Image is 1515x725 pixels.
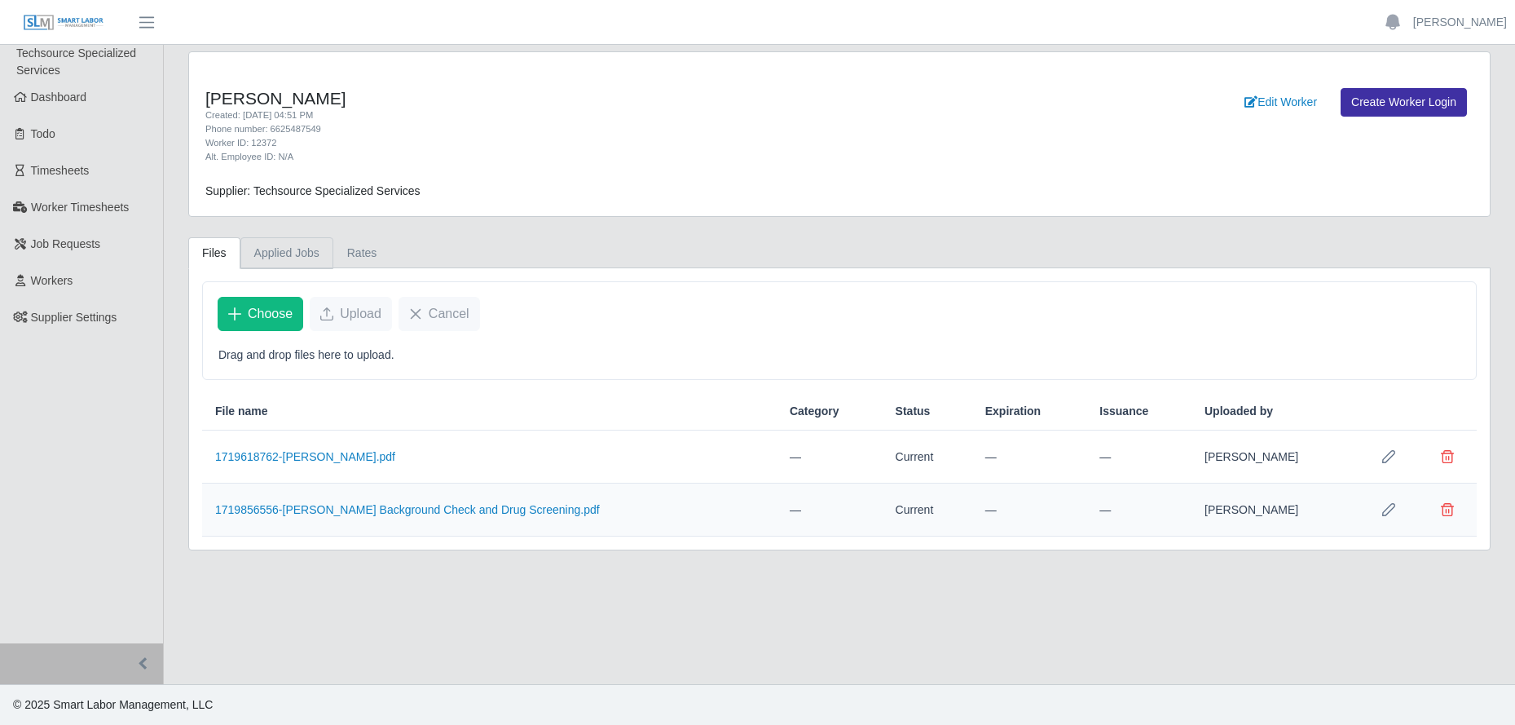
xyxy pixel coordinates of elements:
span: Choose [248,304,293,324]
td: — [972,484,1087,537]
button: Choose [218,297,303,331]
span: Cancel [429,304,469,324]
span: Issuance [1099,403,1148,420]
td: [PERSON_NAME] [1191,484,1359,537]
button: Delete file [1431,493,1464,526]
span: Todo [31,127,55,140]
p: Drag and drop files here to upload. [218,347,1460,364]
span: Job Requests [31,237,101,250]
span: Workers [31,274,73,287]
button: Row Edit [1372,440,1405,473]
button: Row Edit [1372,493,1405,526]
span: Expiration [985,403,1041,420]
td: [PERSON_NAME] [1191,431,1359,484]
span: © 2025 Smart Labor Management, LLC [13,698,213,711]
button: Delete file [1431,440,1464,473]
span: Upload [340,304,381,324]
td: — [1086,431,1191,484]
a: Applied Jobs [240,237,333,269]
span: Category [790,403,839,420]
a: Edit Worker [1234,88,1328,117]
td: Current [883,484,972,537]
h4: [PERSON_NAME] [205,88,935,108]
div: Created: [DATE] 04:51 PM [205,108,935,122]
span: Techsource Specialized Services [16,46,136,77]
td: — [777,484,883,537]
span: Timesheets [31,164,90,177]
span: Status [896,403,931,420]
a: [PERSON_NAME] [1413,14,1507,31]
div: Worker ID: 12372 [205,136,935,150]
button: Upload [310,297,392,331]
td: — [1086,484,1191,537]
button: Cancel [399,297,480,331]
td: — [972,431,1087,484]
span: File name [215,403,268,420]
a: Rates [333,237,391,269]
span: Worker Timesheets [31,201,129,214]
a: 1719618762-[PERSON_NAME].pdf [215,450,395,463]
div: Phone number: 6625487549 [205,122,935,136]
span: Supplier Settings [31,311,117,324]
td: — [777,431,883,484]
div: Alt. Employee ID: N/A [205,150,935,164]
td: Current [883,431,972,484]
a: Create Worker Login [1341,88,1467,117]
a: 1719856556-[PERSON_NAME] Background Check and Drug Screening.pdf [215,503,600,516]
span: Uploaded by [1205,403,1273,420]
img: SLM Logo [23,14,104,32]
span: Supplier: Techsource Specialized Services [205,184,421,197]
a: Files [188,237,240,269]
span: Dashboard [31,91,87,104]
